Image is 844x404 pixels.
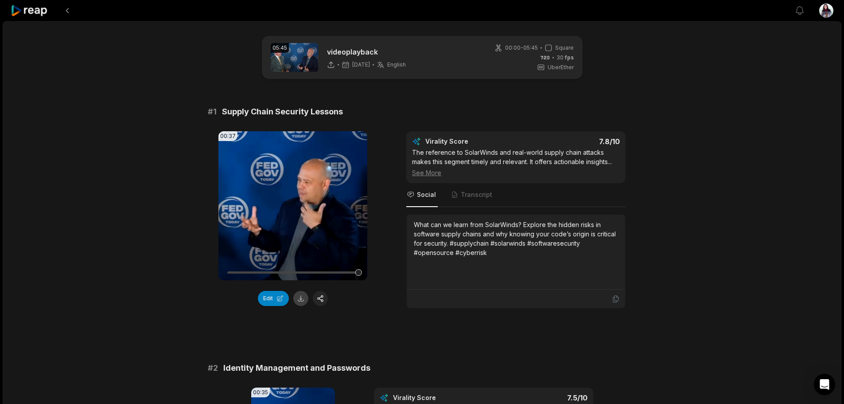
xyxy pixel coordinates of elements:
video: Your browser does not support mp4 format. [218,131,367,280]
span: Identity Management and Passwords [223,362,370,374]
div: The reference to SolarWinds and real-world supply chain attacks makes this segment timely and rel... [412,148,620,177]
div: Open Intercom Messenger [814,374,835,395]
div: 7.8 /10 [525,137,620,146]
span: English [387,61,406,68]
button: Edit [258,291,289,306]
span: Square [555,44,574,52]
span: Transcript [461,190,492,199]
div: See More [412,168,620,177]
span: Social [417,190,436,199]
span: 30 [556,54,574,62]
div: Virality Score [393,393,488,402]
div: What can we learn from SolarWinds? Explore the hidden risks in software supply chains and why kno... [414,220,618,257]
span: fps [565,54,574,61]
span: Supply Chain Security Lessons [222,106,343,118]
span: # 2 [208,362,218,374]
span: # 1 [208,106,217,118]
p: videoplayback [327,47,406,57]
div: 7.5 /10 [492,393,587,402]
div: 05:45 [271,43,289,53]
span: 00:00 - 05:45 [505,44,538,52]
span: [DATE] [352,61,370,68]
div: Virality Score [425,137,521,146]
nav: Tabs [406,183,626,207]
span: UberEther [548,63,574,71]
